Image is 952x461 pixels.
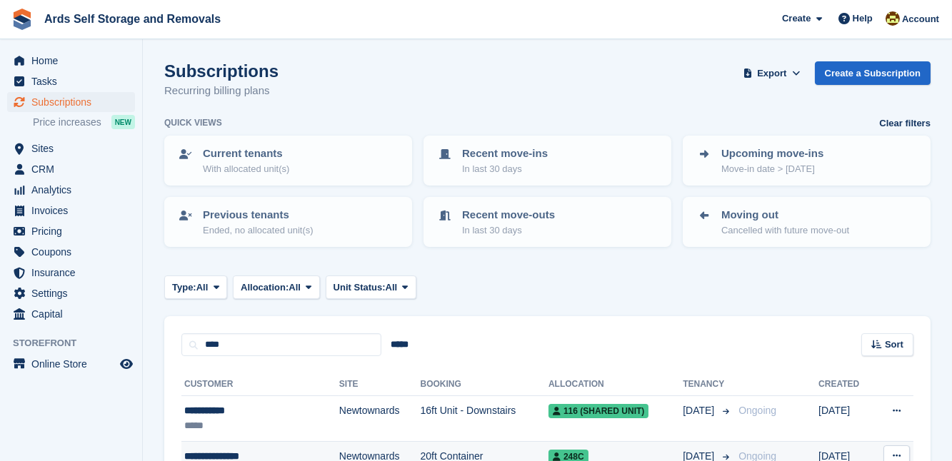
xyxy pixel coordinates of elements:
span: Allocation: [241,280,289,295]
span: Capital [31,304,117,324]
a: menu [7,201,135,221]
span: Home [31,51,117,71]
a: Recent move-ins In last 30 days [425,137,670,184]
a: menu [7,180,135,200]
span: Export [757,66,786,81]
span: Price increases [33,116,101,129]
img: stora-icon-8386f47178a22dfd0bd8f6a31ec36ba5ce8667c1dd55bd0f319d3a0aa187defe.svg [11,9,33,30]
span: CRM [31,159,117,179]
p: Recent move-outs [462,207,555,223]
a: menu [7,138,135,158]
button: Allocation: All [233,275,320,299]
span: Subscriptions [31,92,117,112]
p: Moving out [721,207,849,223]
h1: Subscriptions [164,61,279,81]
span: Help [853,11,873,26]
a: Preview store [118,355,135,373]
p: In last 30 days [462,223,555,238]
span: Coupons [31,242,117,262]
span: All [386,280,398,295]
a: menu [7,221,135,241]
span: All [196,280,209,295]
p: Cancelled with future move-out [721,223,849,238]
a: menu [7,304,135,324]
span: Settings [31,283,117,303]
a: Clear filters [879,116,931,131]
p: In last 30 days [462,162,548,176]
a: menu [7,71,135,91]
p: Recent move-ins [462,146,548,162]
img: Mark McFerran [886,11,900,26]
span: Pricing [31,221,117,241]
span: All [289,280,301,295]
a: menu [7,283,135,303]
span: Online Store [31,354,117,374]
a: Moving out Cancelled with future move-out [684,198,929,245]
th: Tenancy [683,373,733,396]
a: menu [7,354,135,374]
a: menu [7,51,135,71]
p: Previous tenants [203,207,314,223]
span: Invoices [31,201,117,221]
span: Sort [885,338,903,352]
span: Analytics [31,180,117,200]
span: Ongoing [738,405,776,416]
th: Created [818,373,873,396]
span: Sites [31,138,117,158]
a: Ards Self Storage and Removals [39,7,226,31]
span: [DATE] [683,403,717,418]
td: Newtownards [339,396,421,442]
p: Move-in date > [DATE] [721,162,823,176]
span: Account [902,12,939,26]
td: 16ft Unit - Downstairs [421,396,548,442]
a: Previous tenants Ended, no allocated unit(s) [166,198,411,245]
a: menu [7,263,135,283]
td: [DATE] [818,396,873,442]
th: Site [339,373,421,396]
th: Booking [421,373,548,396]
span: 116 (shared unit) [548,404,648,418]
a: menu [7,92,135,112]
p: Recurring billing plans [164,83,279,99]
h6: Quick views [164,116,222,129]
a: menu [7,159,135,179]
a: Price increases NEW [33,114,135,130]
span: Type: [172,280,196,295]
span: Tasks [31,71,117,91]
button: Export [741,61,803,85]
span: Storefront [13,336,142,350]
button: Unit Status: All [326,275,416,299]
p: With allocated unit(s) [203,162,289,176]
span: Insurance [31,263,117,283]
span: Unit Status: [334,280,386,295]
button: Type: All [164,275,227,299]
th: Customer [181,373,339,396]
p: Ended, no allocated unit(s) [203,223,314,238]
div: NEW [111,115,135,129]
a: menu [7,242,135,262]
a: Create a Subscription [815,61,931,85]
span: Create [782,11,811,26]
a: Current tenants With allocated unit(s) [166,137,411,184]
p: Current tenants [203,146,289,162]
th: Allocation [548,373,683,396]
a: Upcoming move-ins Move-in date > [DATE] [684,137,929,184]
a: Recent move-outs In last 30 days [425,198,670,245]
p: Upcoming move-ins [721,146,823,162]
